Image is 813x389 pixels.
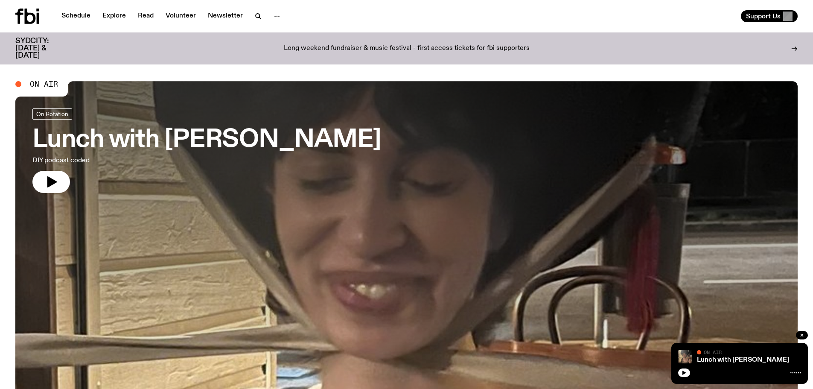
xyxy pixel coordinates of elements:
p: Long weekend fundraiser & music festival - first access tickets for fbi supporters [284,45,530,53]
a: Lunch with [PERSON_NAME]DIY podcast coded [32,108,381,193]
a: Newsletter [203,10,248,22]
span: On Air [30,80,58,88]
a: Lunch with [PERSON_NAME] [697,357,789,363]
a: Explore [97,10,131,22]
p: DIY podcast coded [32,155,251,166]
a: Read [133,10,159,22]
a: Volunteer [160,10,201,22]
span: Support Us [746,12,781,20]
a: On Rotation [32,108,72,120]
span: On Rotation [36,111,68,117]
button: Support Us [741,10,798,22]
h3: Lunch with [PERSON_NAME] [32,128,381,152]
h3: SYDCITY: [DATE] & [DATE] [15,38,70,59]
span: On Air [704,349,722,355]
a: Schedule [56,10,96,22]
